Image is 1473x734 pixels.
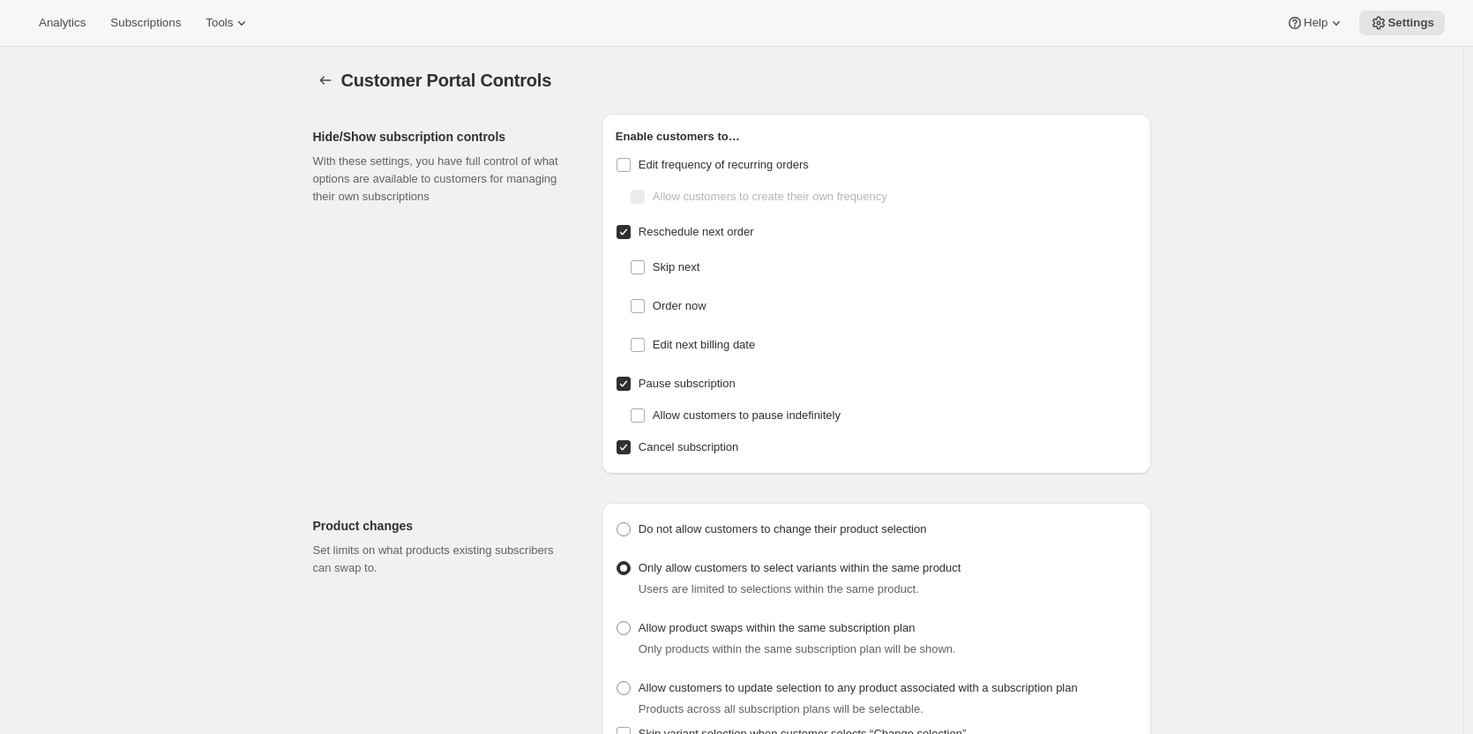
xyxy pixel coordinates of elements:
span: Allow product swaps within the same subscription plan [639,621,916,634]
span: Allow customers to pause indefinitely [653,408,841,422]
button: Settings [313,68,338,93]
span: Analytics [39,16,86,30]
span: Tools [206,16,233,30]
span: Pause subscription [639,377,736,390]
button: Help [1275,11,1356,35]
span: Help [1304,16,1327,30]
button: Settings [1359,11,1445,35]
button: Tools [195,11,261,35]
span: Customer Portal Controls [341,71,552,90]
span: Skip next [653,260,699,273]
span: Settings [1387,16,1434,30]
button: Analytics [28,11,96,35]
span: Cancel subscription [639,440,738,453]
span: Allow customers to create their own frequency [653,190,887,203]
span: Only allow customers to select variants within the same product [639,561,961,574]
p: Set limits on what products existing subscribers can swap to. [313,542,573,577]
span: Users are limited to selections within the same product. [639,582,919,595]
span: Edit next billing date [653,338,755,351]
span: Edit frequency of recurring orders [639,158,809,171]
h2: Enable customers to… [616,128,1137,146]
h2: Hide/Show subscription controls [313,128,573,146]
h2: Product changes [313,517,573,535]
span: Subscriptions [110,16,181,30]
span: Allow customers to update selection to any product associated with a subscription plan [639,681,1078,694]
p: With these settings, you have full control of what options are available to customers for managin... [313,153,573,206]
span: Reschedule next order [639,225,754,238]
button: Subscriptions [100,11,191,35]
span: Do not allow customers to change their product selection [639,522,927,536]
span: Order now [653,299,707,312]
span: Only products within the same subscription plan will be shown. [639,642,956,655]
span: Products across all subscription plans will be selectable. [639,702,923,715]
